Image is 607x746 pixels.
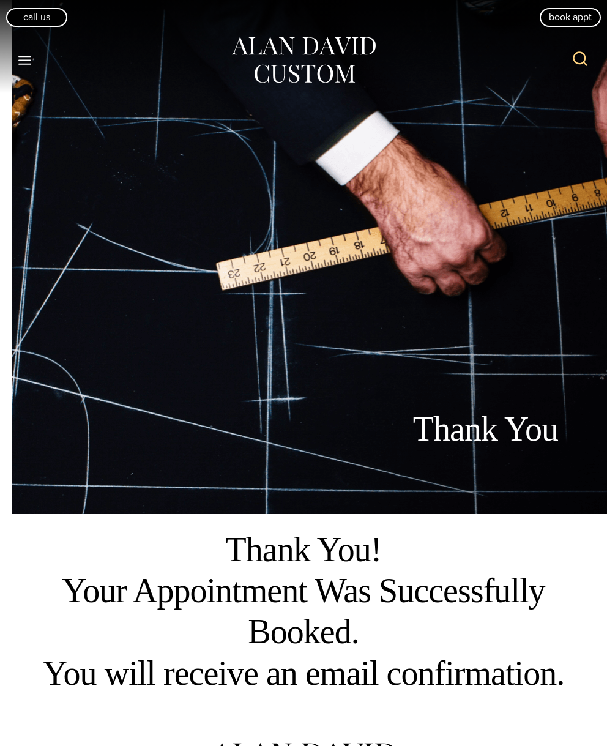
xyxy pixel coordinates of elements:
[565,45,595,75] button: View Search Form
[286,409,558,450] h1: Thank You
[12,49,38,71] button: Open menu
[540,8,601,26] a: book appt
[230,33,377,88] img: Alan David Custom
[28,529,579,694] h2: Thank You! Your Appointment Was Successfully Booked. You will receive an email confirmation.
[6,8,67,26] a: Call Us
